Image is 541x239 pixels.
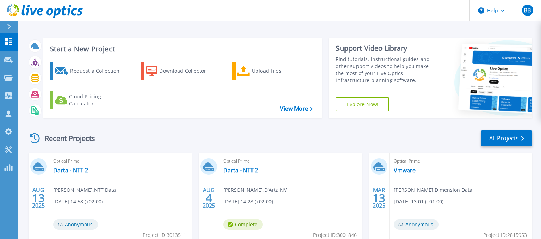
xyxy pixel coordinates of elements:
div: Cloud Pricing Calculator [69,93,125,107]
a: View More [280,105,313,112]
a: All Projects [481,130,532,146]
span: [DATE] 14:28 (+02:00) [223,198,273,206]
span: 4 [206,195,212,201]
a: Request a Collection [50,62,129,80]
span: Project ID: 2815953 [483,231,527,239]
a: Explore Now! [336,97,389,111]
h3: Start a New Project [50,45,313,53]
span: [DATE] 14:58 (+02:00) [53,198,103,206]
div: Upload Files [252,64,308,78]
div: Download Collector [159,64,216,78]
span: Anonymous [53,219,98,230]
div: Request a Collection [70,64,126,78]
span: [PERSON_NAME] , NTT Data [53,186,116,194]
span: Optical Prime [394,157,528,165]
span: 13 [32,195,45,201]
a: Darta - NTT 2 [53,167,88,174]
a: Darta - NTT 2 [223,167,258,174]
span: [DATE] 13:01 (+01:00) [394,198,443,206]
a: Upload Files [232,62,311,80]
div: Find tutorials, instructional guides and other support videos to help you make the most of your L... [336,56,438,84]
span: Project ID: 3001846 [313,231,357,239]
span: [PERSON_NAME] , D'Arta NV [223,186,287,194]
div: Recent Projects [27,130,105,147]
span: Project ID: 3013511 [143,231,186,239]
span: [PERSON_NAME] , Dimension Data [394,186,472,194]
div: MAR 2025 [372,185,386,211]
div: Support Video Library [336,44,438,53]
a: Cloud Pricing Calculator [50,91,129,109]
a: Download Collector [141,62,220,80]
span: Anonymous [394,219,439,230]
a: Vmware [394,167,416,174]
span: BB [524,7,531,13]
span: Complete [223,219,263,230]
span: Optical Prime [223,157,357,165]
span: Optical Prime [53,157,187,165]
div: AUG 2025 [202,185,216,211]
span: 13 [373,195,385,201]
div: AUG 2025 [32,185,45,211]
